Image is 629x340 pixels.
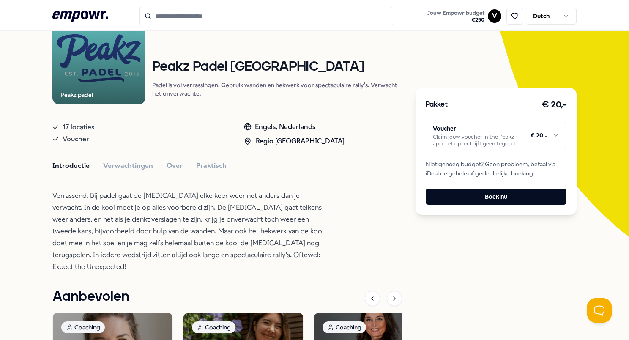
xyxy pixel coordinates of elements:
[244,121,345,132] div: Engels, Nederlands
[427,10,484,16] span: Jouw Empowr budget
[61,321,105,333] div: Coaching
[424,7,488,25] a: Jouw Empowr budget€250
[192,321,235,333] div: Coaching
[52,190,327,273] p: Verrassend. Bij padel gaat de [MEDICAL_DATA] elke keer weer net anders dan je verwacht. In de koo...
[52,160,90,171] button: Introductie
[167,160,183,171] button: Over
[323,321,366,333] div: Coaching
[63,133,89,145] span: Voucher
[542,98,566,112] h3: € 20,-
[52,12,145,105] img: Product Image
[196,160,227,171] button: Praktisch
[426,8,486,25] button: Jouw Empowr budget€250
[426,99,448,110] h3: Pakket
[426,159,566,178] span: Niet genoeg budget? Geen probleem, betaal via iDeal de gehele of gedeeltelijke boeking.
[152,60,402,74] h1: Peakz Padel [GEOGRAPHIC_DATA]
[61,90,93,99] div: Peakz padel
[426,189,566,205] button: Boek nu
[152,81,402,98] p: Padel is vol verrassingen. Gebruik wanden en hekwerk voor spectaculaire rally's. Verwacht het onv...
[52,286,129,307] h1: Aanbevolen
[587,298,612,323] iframe: Help Scout Beacon - Open
[139,7,393,25] input: Search for products, categories or subcategories
[63,121,94,133] span: 17 locaties
[103,160,153,171] button: Verwachtingen
[427,16,484,23] span: € 250
[244,136,345,147] div: Regio [GEOGRAPHIC_DATA]
[488,9,501,23] button: V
